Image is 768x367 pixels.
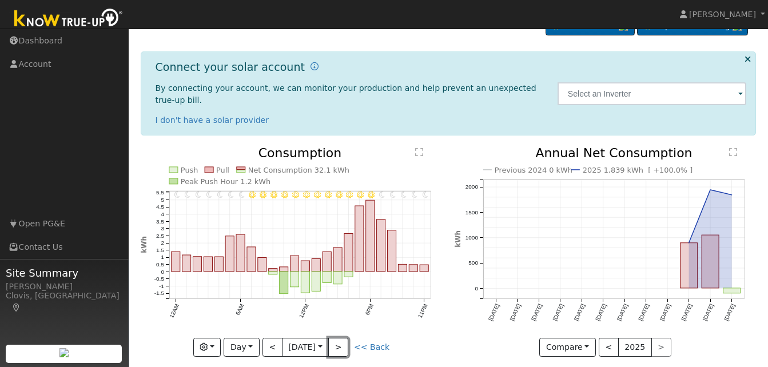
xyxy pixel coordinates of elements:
[618,338,652,357] button: 2025
[312,272,320,292] rect: onclick=""
[156,248,164,254] text: 1.5
[323,252,331,272] rect: onclick=""
[723,289,741,294] rect: onclick=""
[539,338,596,357] button: Compare
[228,192,234,198] i: 5AM - Clear
[262,338,282,357] button: <
[290,272,299,288] rect: onclick=""
[11,303,22,312] a: Map
[333,248,342,272] rect: onclick=""
[689,10,756,19] span: [PERSON_NAME]
[465,235,478,241] text: 1000
[355,206,364,272] rect: onclick=""
[156,83,536,105] span: By connecting your account, we can monitor your production and help prevent an unexpected true-up...
[423,192,428,198] i: 11PM - Clear
[171,252,180,272] rect: onclick=""
[323,272,331,284] rect: onclick=""
[154,276,164,282] text: -0.5
[6,265,122,281] span: Site Summary
[687,241,691,245] circle: onclick=""
[391,192,396,198] i: 8PM - Clear
[9,6,129,32] img: Know True-Up
[258,146,342,160] text: Consumption
[140,237,148,254] text: kWh
[301,272,309,293] rect: onclick=""
[377,220,385,272] rect: onclick=""
[388,230,396,272] rect: onclick=""
[314,192,321,198] i: 1PM - Clear
[303,192,310,198] i: 12PM - Clear
[336,192,343,198] i: 3PM - Clear
[412,192,417,198] i: 10PM - Clear
[258,258,266,272] rect: onclick=""
[681,243,698,288] rect: onclick=""
[161,254,164,261] text: 1
[161,197,164,203] text: 5
[301,261,309,272] rect: onclick=""
[161,240,164,246] text: 2
[214,257,223,272] rect: onclick=""
[282,338,329,357] button: [DATE]
[156,262,164,268] text: 0.5
[225,236,234,272] rect: onclick=""
[181,166,198,174] text: Push
[535,146,693,160] text: Annual Net Consumption
[354,342,389,352] a: << Back
[260,192,266,198] i: 8AM - Clear
[161,212,164,218] text: 4
[292,192,299,198] i: 11AM - Clear
[551,303,564,322] text: [DATE]
[357,192,364,198] i: 5PM - Clear
[280,268,288,272] rect: onclick=""
[417,304,429,320] text: 11PM
[599,338,619,357] button: <
[328,338,348,357] button: >
[159,284,164,290] text: -1
[708,188,713,192] circle: onclick=""
[583,166,693,174] text: 2025 1,839 kWh [ +100.0% ]
[149,17,211,30] a: Dashboard
[161,226,164,232] text: 3
[156,218,164,225] text: 3.5
[730,193,734,197] circle: onclick=""
[298,304,310,320] text: 12PM
[269,272,277,275] rect: onclick=""
[465,209,478,216] text: 1500
[6,281,122,293] div: [PERSON_NAME]
[59,348,69,357] img: retrieve
[156,115,269,125] a: I don't have a solar provider
[594,303,607,322] text: [DATE]
[344,234,353,272] rect: onclick=""
[702,236,719,289] rect: onclick=""
[249,192,256,198] i: 7AM - Clear
[281,192,288,198] i: 10AM - Clear
[204,257,212,272] rect: onclick=""
[181,177,271,186] text: Peak Push Hour 1.2 kWh
[234,304,245,317] text: 6AM
[182,256,190,272] rect: onclick=""
[269,269,277,272] rect: onclick=""
[248,166,349,174] text: Net Consumption 32.1 kWh
[312,259,320,272] rect: onclick=""
[156,190,164,196] text: 5.5
[347,192,353,198] i: 4PM - Clear
[415,147,423,157] text: 
[280,272,288,294] rect: onclick=""
[487,303,500,322] text: [DATE]
[206,192,212,198] i: 3AM - Clear
[468,260,478,266] text: 500
[495,166,572,174] text: Previous 2024 0 kWh
[156,61,305,74] h1: Connect your solar account
[290,256,299,272] rect: onclick=""
[224,338,259,357] button: Day
[239,192,245,198] i: 6AM - Clear
[475,285,478,292] text: 0
[156,204,164,210] text: 4.5
[6,290,122,314] div: Clovis, [GEOGRAPHIC_DATA]
[530,303,543,322] text: [DATE]
[420,265,429,272] rect: onclick=""
[681,303,694,322] text: [DATE]
[344,272,353,277] rect: onclick=""
[702,303,715,322] text: [DATE]
[723,303,737,322] text: [DATE]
